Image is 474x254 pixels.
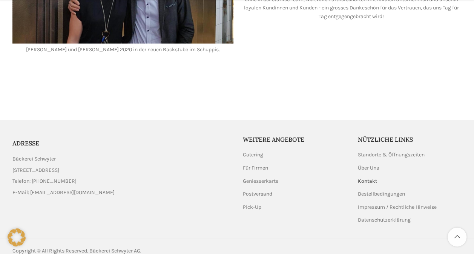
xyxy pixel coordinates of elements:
a: Postversand [243,190,273,198]
a: Catering [243,151,264,159]
a: Pick-Up [243,204,262,211]
a: Impressum / Rechtliche Hinweise [358,204,437,211]
a: Geniesserkarte [243,177,279,185]
a: List item link [12,188,232,197]
a: Über Uns [358,164,380,172]
span: Bäckerei Schwyter [12,155,56,163]
span: ADRESSE [12,139,39,147]
h5: Weitere Angebote [243,135,347,144]
p: [PERSON_NAME] und [PERSON_NAME] 2020 in der neuen Backstube im Schuppis. [12,46,233,54]
span: [STREET_ADDRESS] [12,166,59,174]
a: List item link [12,177,232,185]
a: Standorte & Öffnungszeiten [358,151,425,159]
a: Datenschutzerklärung [358,216,411,224]
a: Für Firmen [243,164,269,172]
a: Kontakt [358,177,378,185]
a: Scroll to top button [448,228,466,246]
h5: Nützliche Links [358,135,462,144]
a: Bestellbedingungen [358,190,406,198]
